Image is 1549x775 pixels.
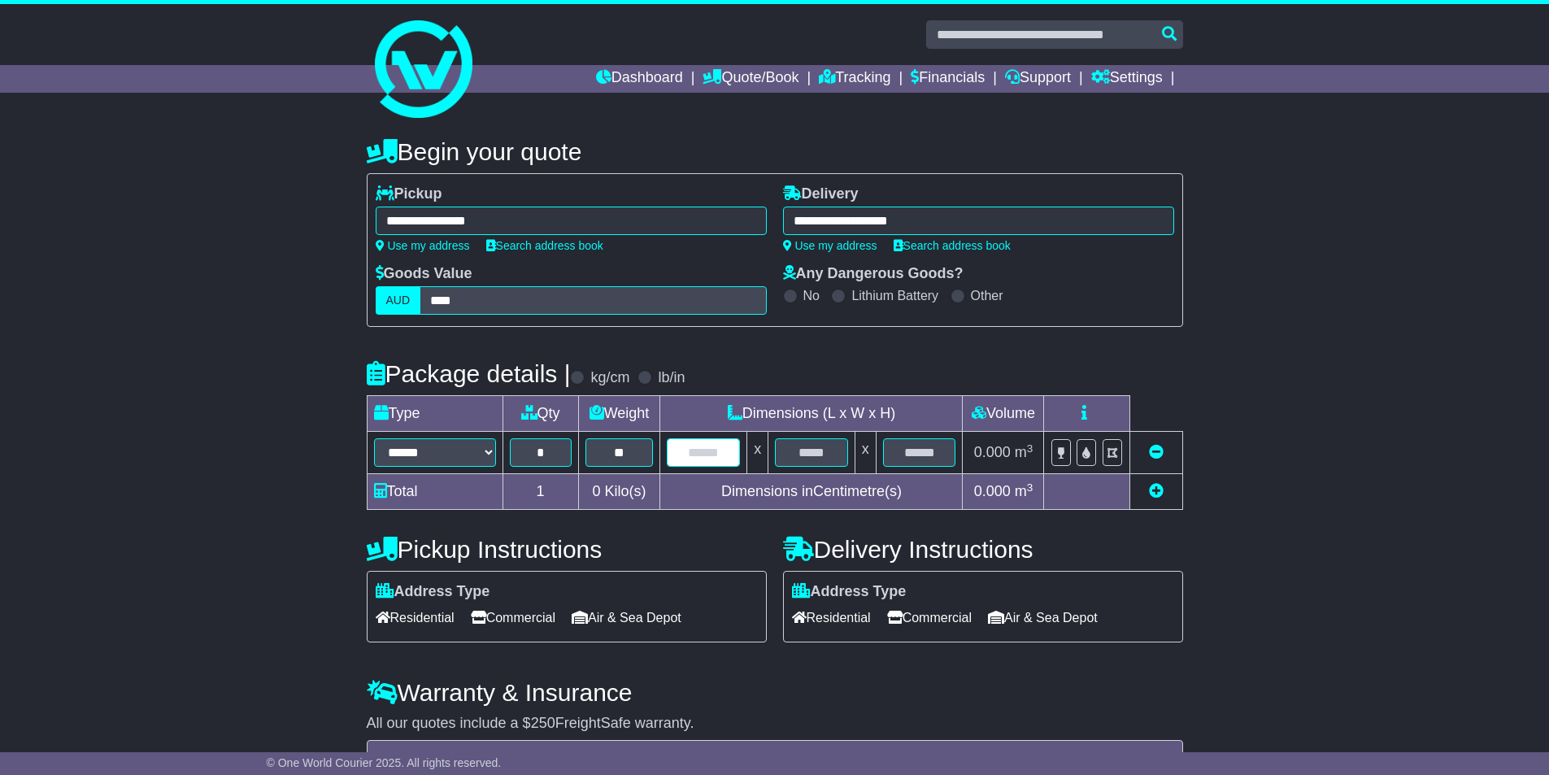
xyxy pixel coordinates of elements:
[1149,444,1164,460] a: Remove this item
[471,605,555,630] span: Commercial
[367,474,503,510] td: Total
[376,185,442,203] label: Pickup
[367,138,1183,165] h4: Begin your quote
[503,396,578,432] td: Qty
[660,474,963,510] td: Dimensions in Centimetre(s)
[376,286,421,315] label: AUD
[819,65,890,93] a: Tracking
[367,679,1183,706] h4: Warranty & Insurance
[783,185,859,203] label: Delivery
[531,715,555,731] span: 250
[572,605,681,630] span: Air & Sea Depot
[376,239,470,252] a: Use my address
[783,536,1183,563] h4: Delivery Instructions
[1005,65,1071,93] a: Support
[911,65,985,93] a: Financials
[747,432,768,474] td: x
[988,605,1098,630] span: Air & Sea Depot
[367,360,571,387] h4: Package details |
[367,396,503,432] td: Type
[855,432,876,474] td: x
[974,483,1011,499] span: 0.000
[376,583,490,601] label: Address Type
[376,605,455,630] span: Residential
[578,396,660,432] td: Weight
[703,65,798,93] a: Quote/Book
[1015,483,1033,499] span: m
[1091,65,1163,93] a: Settings
[792,605,871,630] span: Residential
[1015,444,1033,460] span: m
[851,288,938,303] label: Lithium Battery
[376,265,472,283] label: Goods Value
[783,239,877,252] a: Use my address
[367,536,767,563] h4: Pickup Instructions
[592,483,600,499] span: 0
[1149,483,1164,499] a: Add new item
[894,239,1011,252] a: Search address book
[658,369,685,387] label: lb/in
[590,369,629,387] label: kg/cm
[486,239,603,252] a: Search address book
[267,756,502,769] span: © One World Courier 2025. All rights reserved.
[660,396,963,432] td: Dimensions (L x W x H)
[783,265,964,283] label: Any Dangerous Goods?
[1027,481,1033,494] sup: 3
[803,288,820,303] label: No
[974,444,1011,460] span: 0.000
[963,396,1044,432] td: Volume
[596,65,683,93] a: Dashboard
[503,474,578,510] td: 1
[971,288,1003,303] label: Other
[887,605,972,630] span: Commercial
[792,583,907,601] label: Address Type
[367,715,1183,733] div: All our quotes include a $ FreightSafe warranty.
[1027,442,1033,455] sup: 3
[578,474,660,510] td: Kilo(s)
